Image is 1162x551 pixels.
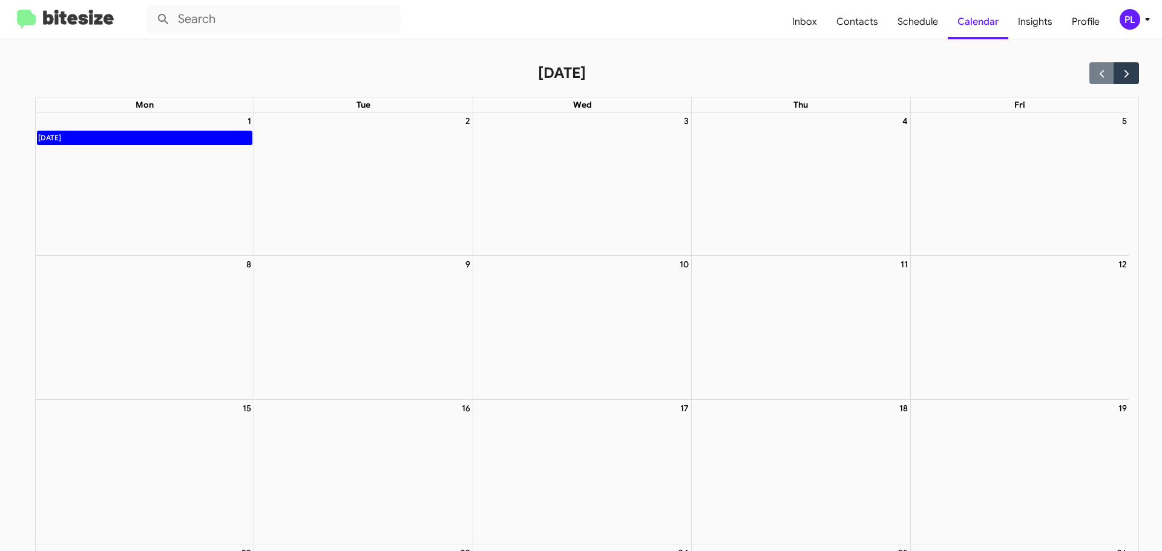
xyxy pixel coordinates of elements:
[473,255,691,400] td: September 10, 2025
[910,400,1129,544] td: September 19, 2025
[948,4,1008,39] a: Calendar
[692,255,910,400] td: September 11, 2025
[254,255,473,400] td: September 9, 2025
[827,4,888,39] a: Contacts
[473,112,691,256] td: September 3, 2025
[677,256,691,273] a: September 10, 2025
[463,112,473,129] a: September 2, 2025
[692,112,910,256] td: September 4, 2025
[473,400,691,544] td: September 17, 2025
[459,400,473,417] a: September 16, 2025
[681,112,691,129] a: September 3, 2025
[36,255,254,400] td: September 8, 2025
[900,112,910,129] a: September 4, 2025
[38,131,62,145] div: [DATE]
[910,112,1129,256] td: September 5, 2025
[1008,4,1062,39] a: Insights
[244,256,254,273] a: September 8, 2025
[245,112,254,129] a: September 1, 2025
[254,112,473,256] td: September 2, 2025
[888,4,948,39] a: Schedule
[1012,97,1028,112] a: Friday
[898,256,910,273] a: September 11, 2025
[791,97,810,112] a: Thursday
[36,400,254,544] td: September 15, 2025
[254,400,473,544] td: September 16, 2025
[1120,9,1140,30] div: PL
[1120,112,1129,129] a: September 5, 2025
[910,255,1129,400] td: September 12, 2025
[354,97,373,112] a: Tuesday
[36,112,254,256] td: September 1, 2025
[692,400,910,544] td: September 18, 2025
[1114,62,1138,83] button: Next month
[571,97,594,112] a: Wednesday
[240,400,254,417] a: September 15, 2025
[463,256,473,273] a: September 9, 2025
[146,5,401,34] input: Search
[1109,9,1149,30] button: PL
[897,400,910,417] a: September 18, 2025
[538,64,586,83] h2: [DATE]
[1116,400,1129,417] a: September 19, 2025
[678,400,691,417] a: September 17, 2025
[1116,256,1129,273] a: September 12, 2025
[1089,62,1114,83] button: Previous month
[1062,4,1109,39] a: Profile
[783,4,827,39] a: Inbox
[133,97,156,112] a: Monday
